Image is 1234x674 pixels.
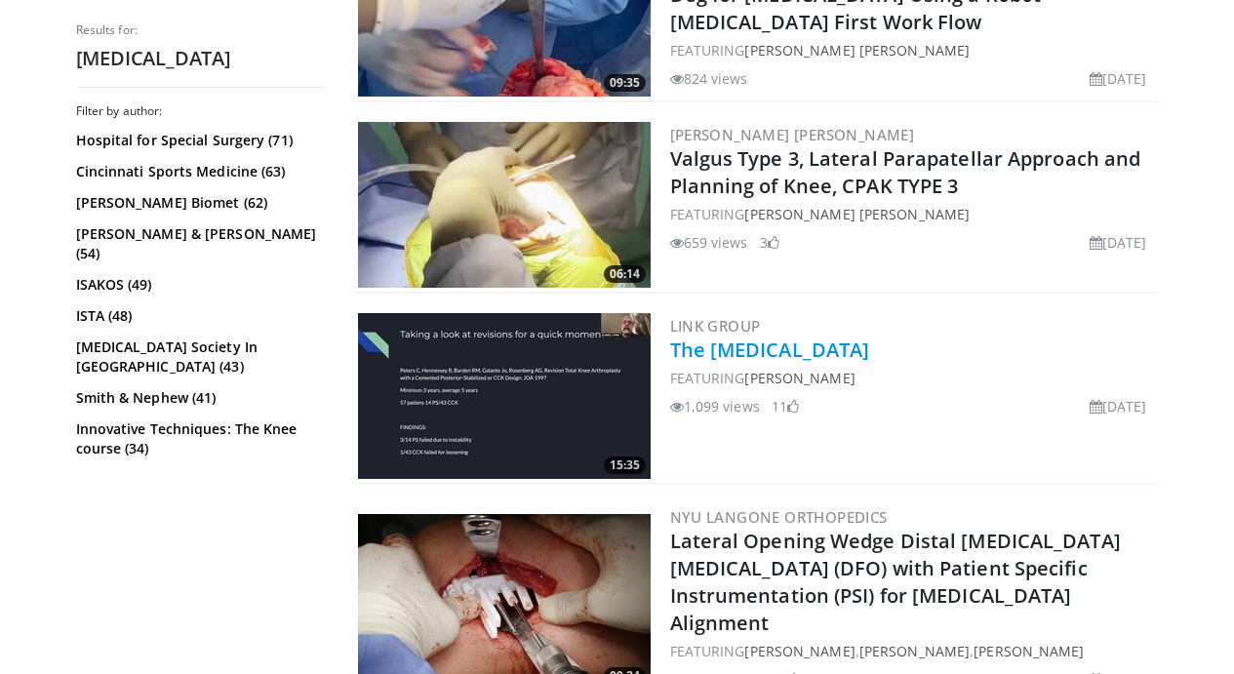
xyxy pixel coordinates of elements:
span: 15:35 [604,456,646,474]
a: Valgus Type 3, Lateral Parapatellar Approach and Planning of Knee, CPAK TYPE 3 [670,145,1141,199]
span: 06:14 [604,265,646,283]
a: Innovative Techniques: The Knee course (34) [76,419,320,458]
li: [DATE] [1090,232,1147,253]
a: 06:14 [358,122,651,288]
li: 1,099 views [670,396,760,416]
a: [PERSON_NAME] [744,642,855,660]
a: The [MEDICAL_DATA] [670,337,870,363]
li: 11 [772,396,799,416]
a: Smith & Nephew (41) [76,388,320,408]
a: LINK Group [670,316,761,336]
h2: [MEDICAL_DATA] [76,46,325,71]
img: e0e11e79-22c3-426b-b8cb-9aa531e647cc.300x170_q85_crop-smart_upscale.jpg [358,122,651,288]
a: [PERSON_NAME] [859,642,970,660]
a: [PERSON_NAME] [744,369,855,387]
p: Results for: [76,22,325,38]
li: [DATE] [1090,396,1147,416]
a: [PERSON_NAME] [974,642,1084,660]
li: 659 views [670,232,748,253]
a: ISAKOS (49) [76,275,320,295]
h3: Filter by author: [76,103,325,119]
span: 09:35 [604,74,646,92]
a: 15:35 [358,313,651,479]
a: ISTA (48) [76,306,320,326]
a: Cincinnati Sports Medicine (63) [76,162,320,181]
div: FEATURING [670,368,1155,388]
div: FEATURING , , [670,641,1155,661]
li: [DATE] [1090,68,1147,89]
a: [PERSON_NAME] & [PERSON_NAME] (54) [76,224,320,263]
li: 3 [760,232,779,253]
a: [PERSON_NAME] [PERSON_NAME] [744,41,970,59]
li: 824 views [670,68,748,89]
a: [PERSON_NAME] [PERSON_NAME] [670,125,915,144]
a: [MEDICAL_DATA] Society In [GEOGRAPHIC_DATA] (43) [76,337,320,377]
a: NYU Langone Orthopedics [670,507,888,527]
a: [PERSON_NAME] [PERSON_NAME] [744,205,970,223]
div: FEATURING [670,204,1155,224]
div: FEATURING [670,40,1155,60]
a: Hospital for Special Surgery (71) [76,131,320,150]
a: [PERSON_NAME] Biomet (62) [76,193,320,213]
img: 3ae481c4-bb71-486e-adf4-2fddcf562bc6.300x170_q85_crop-smart_upscale.jpg [358,313,651,479]
a: Lateral Opening Wedge Distal [MEDICAL_DATA] [MEDICAL_DATA] (DFO) with Patient Specific Instrument... [670,528,1121,636]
